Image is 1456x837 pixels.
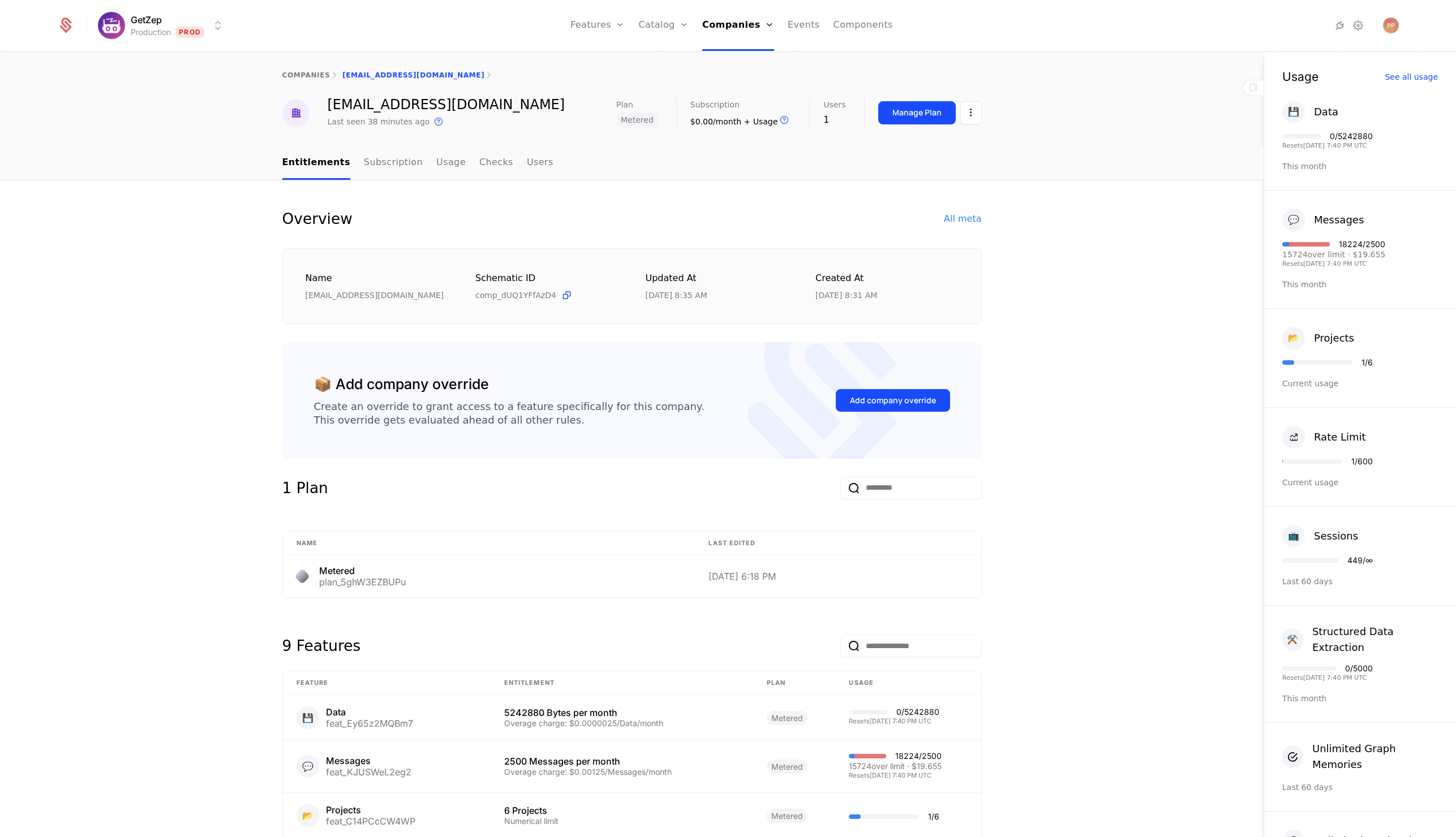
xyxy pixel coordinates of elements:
[1282,161,1438,172] div: This month
[1282,251,1385,258] div: 15724 over limit · $19.655
[282,146,982,180] nav: Main
[892,107,942,118] div: Manage Plan
[297,706,319,729] div: 💾
[1314,429,1366,445] div: Rate Limit
[175,27,204,38] span: Prod
[1282,209,1305,231] div: 💬
[475,271,619,285] div: Schematic ID
[328,116,430,127] div: Last seen 38 minutes ago
[314,400,705,427] div: Create an override to grant access to a feature specifically for this company. This override gets...
[878,101,956,124] button: Manage Plan
[835,671,981,695] th: Usage
[283,671,491,695] th: Feature
[1282,279,1438,290] div: This month
[753,671,835,695] th: plan
[1314,104,1338,120] div: Data
[282,146,350,180] a: Entitlements
[282,635,361,657] div: 9 Features
[282,208,353,230] div: Overview
[326,805,415,814] div: Projects
[1282,624,1438,655] button: ⚒️Structured Data Extraction
[823,101,845,109] span: Users
[1351,458,1373,465] div: 1 / 600
[695,532,981,555] th: Last edited
[690,113,792,127] div: $0.00/month
[850,395,936,406] div: Add company override
[815,271,959,286] div: Created at
[1282,741,1438,773] button: Unlimited Graph Memories
[314,374,489,395] div: 📦 Add company override
[504,817,740,825] div: Numerical limit
[101,13,225,38] button: Select environment
[960,101,982,124] button: Select action
[504,806,740,815] div: 6 Projects
[1345,665,1373,672] div: 0 / 5000
[504,708,740,717] div: 5242880 Bytes per month
[504,768,740,776] div: Overage charge: $0.00125/Messages/month
[836,389,950,412] button: Add company override
[1361,359,1373,366] div: 1 / 6
[319,566,406,575] div: Metered
[1282,209,1364,231] button: 💬Messages
[849,762,942,770] div: 15724 over limit · $19.655
[1282,426,1366,448] button: Rate Limit
[491,671,753,695] th: Entitlement
[767,760,808,774] span: Metered
[1282,576,1438,587] div: Last 60 days
[1282,477,1438,488] div: Current usage
[527,146,553,180] a: Users
[1351,19,1365,32] a: Settings
[1282,261,1385,267] div: Resets [DATE] 7:40 PM UTC
[297,755,319,778] div: 💬
[1282,675,1373,681] div: Resets [DATE] 7:40 PM UTC
[1314,528,1358,544] div: Sessions
[319,577,406,586] div: plan_5ghW3EZBUPu
[1383,18,1399,33] img: Paul Paliychuk
[1282,628,1303,651] div: ⚒️
[1282,101,1338,123] button: 💾Data
[283,532,695,555] th: Name
[326,756,411,765] div: Messages
[616,113,658,127] span: Metered
[328,98,565,111] div: [EMAIL_ADDRESS][DOMAIN_NAME]
[1333,19,1347,32] a: Integrations
[131,27,171,38] div: Production
[1314,212,1364,228] div: Messages
[1282,525,1358,547] button: 📺Sessions
[282,146,553,180] ul: Choose Sub Page
[326,707,413,717] div: Data
[1282,693,1438,704] div: This month
[1282,101,1305,123] div: 💾
[1312,741,1438,773] div: Unlimited Graph Memories
[1330,132,1373,140] div: 0 / 5242880
[895,752,942,760] div: 18224 / 2500
[944,212,981,226] div: All meta
[1282,143,1373,149] div: Resets [DATE] 7:40 PM UTC
[1282,782,1438,793] div: Last 60 days
[1282,327,1305,350] div: 📂
[744,117,778,126] span: + Usage
[928,813,939,821] div: 1 / 6
[1312,624,1438,655] div: Structured Data Extraction
[326,817,415,826] div: feat_C14PCcCW4WP
[297,804,319,827] div: 📂
[306,271,449,286] div: Name
[504,757,740,766] div: 2500 Messages per month
[306,290,449,301] div: [EMAIL_ADDRESS][DOMAIN_NAME]
[616,101,633,109] span: Plan
[364,146,423,180] a: Subscription
[475,290,556,301] span: comp_dUQ1YFfAzD4
[1385,73,1438,81] div: See all usage
[849,773,942,779] div: Resets [DATE] 7:40 PM UTC
[646,290,707,301] div: 8/12/25, 8:35 AM
[708,572,967,581] div: [DATE] 6:18 PM
[1282,71,1318,83] div: Usage
[646,271,789,286] div: Updated at
[436,146,466,180] a: Usage
[690,101,740,109] span: Subscription
[767,809,808,823] span: Metered
[131,13,162,27] span: GetZep
[1282,525,1305,547] div: 📺
[1339,240,1385,248] div: 18224 / 2500
[1347,556,1373,564] div: 449 / ∞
